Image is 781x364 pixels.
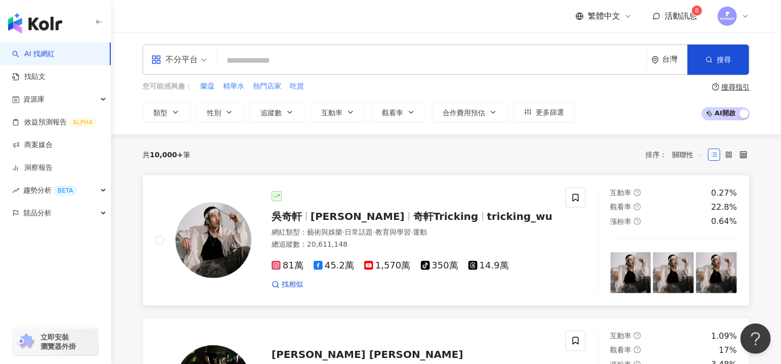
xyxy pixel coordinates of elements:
span: appstore [151,55,161,65]
span: question-circle [634,203,641,210]
span: question-circle [634,218,641,225]
div: 搜尋指引 [721,83,750,91]
span: 吳奇軒 [272,210,302,222]
span: 吃貨 [290,81,304,92]
span: 類型 [153,109,167,117]
span: [PERSON_NAME] [311,210,405,222]
img: images.png [718,7,737,26]
div: 17% [719,345,737,356]
span: 性別 [207,109,221,117]
span: 觀看率 [611,203,632,211]
a: 商案媒合 [12,140,53,150]
a: chrome extension立即安裝 瀏覽器外掛 [13,328,98,355]
span: 互動率 [321,109,342,117]
a: 洞察報告 [12,163,53,173]
span: 奇軒Tricking [413,210,479,222]
span: rise [12,187,19,194]
span: · [411,228,413,236]
img: post-image [696,252,737,293]
div: 0.27% [711,188,737,199]
sup: 8 [692,6,702,16]
a: 找貼文 [12,72,46,82]
span: 立即安裝 瀏覽器外掛 [40,333,76,351]
span: question-circle [634,332,641,339]
span: 漲粉率 [611,217,632,225]
span: 繁體中文 [588,11,620,22]
div: 0.64% [711,216,737,227]
span: 資源庫 [23,88,45,111]
span: 合作費用預估 [443,109,485,117]
button: 追蹤數 [250,102,305,122]
span: [PERSON_NAME] [PERSON_NAME] [272,348,463,360]
a: searchAI 找網紅 [12,49,55,59]
button: 類型 [143,102,190,122]
span: question-circle [712,83,719,90]
button: 合作費用預估 [432,102,508,122]
button: 精華水 [223,81,245,92]
span: 找相似 [282,280,303,290]
span: 更多篩選 [536,108,564,116]
button: 更多篩選 [514,102,575,122]
span: 81萬 [272,260,303,271]
span: 熱門店家 [253,81,281,92]
span: environment [652,56,659,64]
img: logo [8,13,62,33]
img: post-image [611,252,652,293]
span: question-circle [634,189,641,196]
button: 觀看率 [371,102,426,122]
span: 趨勢分析 [23,179,77,202]
button: 吃貨 [289,81,305,92]
span: 運動 [413,228,427,236]
div: 台灣 [662,55,687,64]
div: BETA [54,186,77,196]
div: 排序： [645,147,708,163]
span: 搜尋 [717,56,731,64]
span: 競品分析 [23,202,52,224]
div: 網紅類型 ： [272,227,553,238]
span: · [373,228,375,236]
span: 您可能感興趣： [143,81,192,92]
button: 熱門店家 [252,81,282,92]
span: tricking_wu [487,210,553,222]
div: 1.09% [711,331,737,342]
span: 教育與學習 [375,228,411,236]
span: 互動率 [611,332,632,340]
span: 關聯性 [672,147,703,163]
span: 互動率 [611,189,632,197]
div: 共 筆 [143,151,190,159]
button: 互動率 [311,102,365,122]
span: 350萬 [421,260,458,271]
div: 22.8% [711,202,737,213]
a: 效益預測報告ALPHA [12,117,97,127]
a: KOL Avatar吳奇軒[PERSON_NAME]奇軒Trickingtricking_wu網紅類型：藝術與娛樂·日常話題·教育與學習·運動總追蹤數：20,611,14881萬45.2萬1,5... [143,175,750,306]
img: KOL Avatar [176,202,251,278]
iframe: Help Scout Beacon - Open [741,324,771,354]
span: 10,000+ [150,151,183,159]
span: 8 [695,7,699,14]
button: 性別 [196,102,244,122]
span: 精華水 [223,81,244,92]
span: 日常話題 [344,228,373,236]
span: · [342,228,344,236]
span: 觀看率 [382,109,403,117]
div: 總追蹤數 ： 20,611,148 [272,240,553,250]
button: 蘭蔻 [200,81,215,92]
a: 找相似 [272,280,303,290]
div: 不分平台 [151,52,198,68]
span: 活動訊息 [665,11,697,21]
img: post-image [653,252,694,293]
span: 追蹤數 [261,109,282,117]
span: 1,570萬 [364,260,411,271]
span: question-circle [634,346,641,353]
span: 45.2萬 [314,260,354,271]
img: chrome extension [16,334,36,350]
span: 藝術與娛樂 [307,228,342,236]
span: 14.9萬 [468,260,509,271]
span: 觀看率 [611,346,632,354]
button: 搜尋 [687,44,749,75]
